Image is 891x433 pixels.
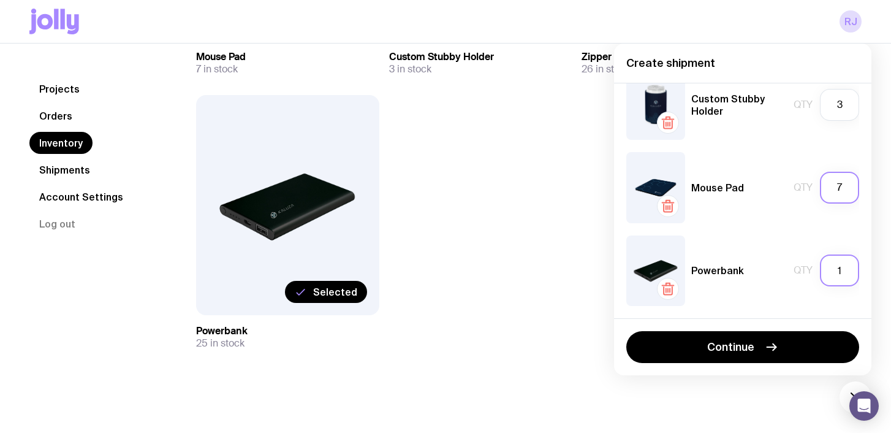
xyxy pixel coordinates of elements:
[29,78,89,100] a: Projects
[196,63,238,75] span: 7 in stock
[582,51,765,63] h3: Zipper Tote
[29,132,93,154] a: Inventory
[626,331,859,363] button: Continue
[313,286,357,298] span: Selected
[794,264,813,277] span: Qty
[389,63,431,75] span: 3 in stock
[196,337,245,350] span: 25 in stock
[691,182,744,194] h5: Mouse Pad
[196,325,379,337] h3: Powerbank
[29,186,133,208] a: Account Settings
[794,182,813,194] span: Qty
[29,159,100,181] a: Shipments
[389,51,572,63] h3: Custom Stubby Holder
[29,213,85,235] button: Log out
[794,99,813,111] span: Qty
[849,391,879,421] div: Open Intercom Messenger
[626,56,859,71] h4: Create shipment
[691,93,787,117] h5: Custom Stubby Holder
[582,63,630,75] span: 26 in stock
[691,264,744,277] h5: Powerbank
[840,10,862,33] a: RJ
[29,105,82,127] a: Orders
[196,51,379,63] h3: Mouse Pad
[707,340,754,354] span: Continue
